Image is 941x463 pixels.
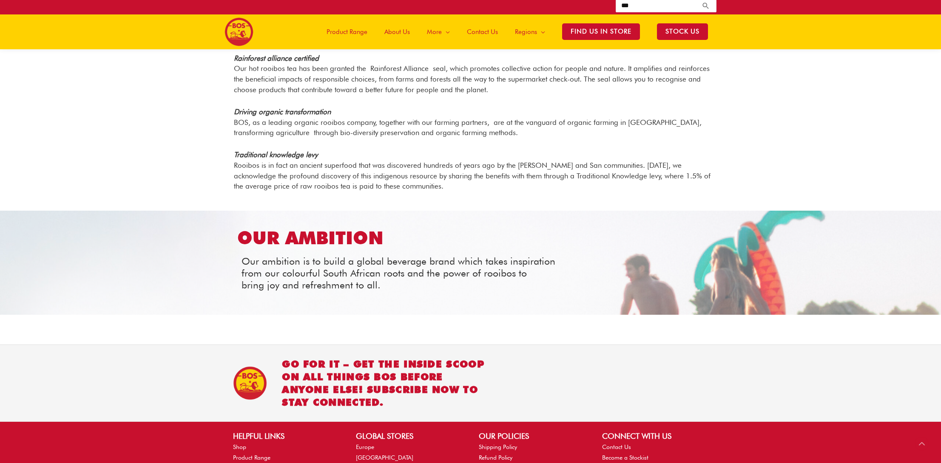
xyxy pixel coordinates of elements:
a: Product Range [318,14,376,49]
span: About Us [384,19,410,45]
a: Shipping Policy [479,443,517,450]
a: Contact Us [602,443,631,450]
strong: Traditional knowledge levy [234,150,318,159]
span: Contact Us [467,19,498,45]
a: Search button [702,2,710,10]
p: Rooibos is in fact an ancient superfood that was discovered hundreds of years ago by the [PERSON_... [234,150,711,192]
h2: Go for it – get the inside scoop on all things BOS before anyone else! Subscribe now to stay conn... [282,358,489,409]
img: BOS logo finals-200px [225,17,253,46]
p: BOS, as a leading organic rooibos company, together with our farming partners, are at the vanguar... [234,107,711,138]
h2: HELPFUL LINKS [233,430,339,442]
h2: OUR POLICIES [479,430,585,442]
a: About Us [376,14,418,49]
span: Regions [515,19,537,45]
nav: CONNECT WITH US [602,442,708,463]
h2: OUR AMBITION [237,226,704,250]
a: Product Range [233,454,270,461]
a: Shop [233,443,246,450]
span: More [427,19,442,45]
a: Find Us in Store [554,14,648,49]
p: Our hot rooibos tea has been granted the Rainforest Alliance seal, which promotes collective acti... [234,53,711,95]
a: Europe [356,443,374,450]
a: Become a Stockist [602,454,648,461]
span: STOCK US [657,23,708,40]
a: More [418,14,458,49]
a: Refund Policy [479,454,513,461]
p: Our ambition is to build a global beverage brand which takes inspiration from our colourful South... [242,255,699,291]
a: STOCK US [648,14,716,49]
a: Regions [506,14,554,49]
h2: CONNECT WITH US [602,430,708,442]
strong: Driving organic transformation [234,107,331,116]
strong: Rainforest alliance certified [234,54,319,62]
h2: GLOBAL STORES [356,430,462,442]
nav: Site Navigation [312,14,716,49]
span: Product Range [327,19,367,45]
a: Contact Us [458,14,506,49]
img: BOS Ice Tea [233,366,267,400]
span: Find Us in Store [562,23,640,40]
a: [GEOGRAPHIC_DATA] [356,454,413,461]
